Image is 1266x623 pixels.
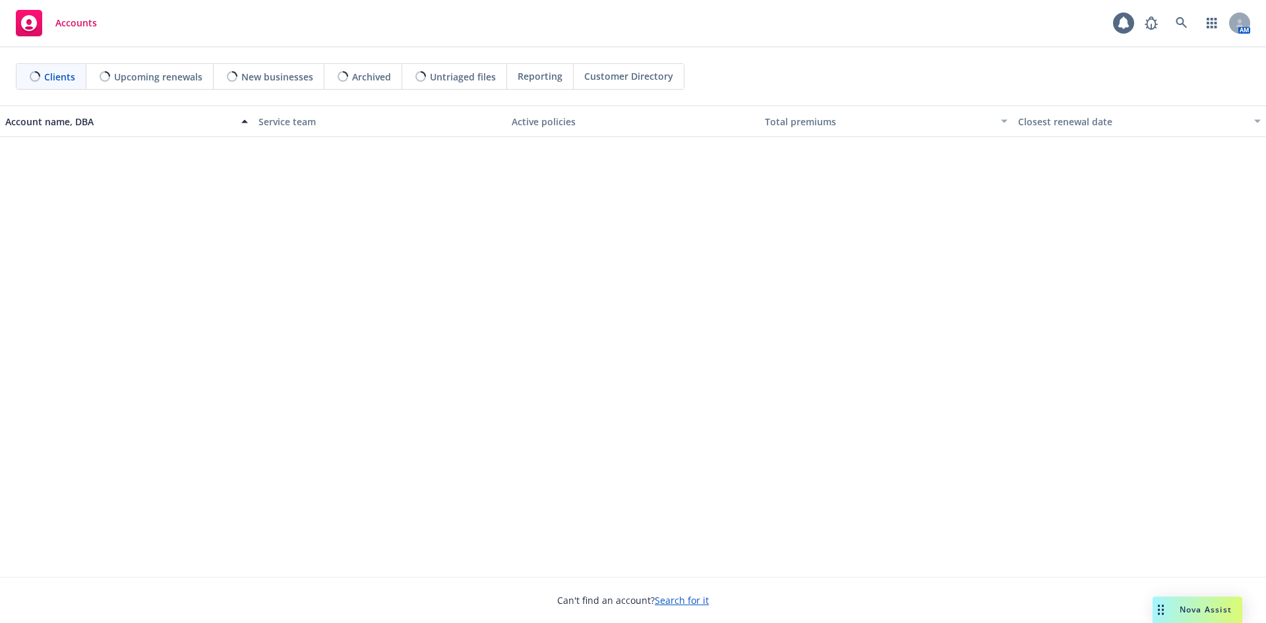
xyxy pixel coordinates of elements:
[352,70,391,84] span: Archived
[1199,10,1225,36] a: Switch app
[1180,604,1232,615] span: Nova Assist
[1153,597,1242,623] button: Nova Assist
[760,105,1013,137] button: Total premiums
[518,69,562,83] span: Reporting
[1013,105,1266,137] button: Closest renewal date
[11,5,102,42] a: Accounts
[765,115,993,129] div: Total premiums
[5,115,233,129] div: Account name, DBA
[1018,115,1246,129] div: Closest renewal date
[557,593,709,607] span: Can't find an account?
[114,70,202,84] span: Upcoming renewals
[44,70,75,84] span: Clients
[430,70,496,84] span: Untriaged files
[253,105,506,137] button: Service team
[1168,10,1195,36] a: Search
[1138,10,1164,36] a: Report a Bug
[584,69,673,83] span: Customer Directory
[655,594,709,607] a: Search for it
[1153,597,1169,623] div: Drag to move
[506,105,760,137] button: Active policies
[241,70,313,84] span: New businesses
[258,115,501,129] div: Service team
[512,115,754,129] div: Active policies
[55,18,97,28] span: Accounts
